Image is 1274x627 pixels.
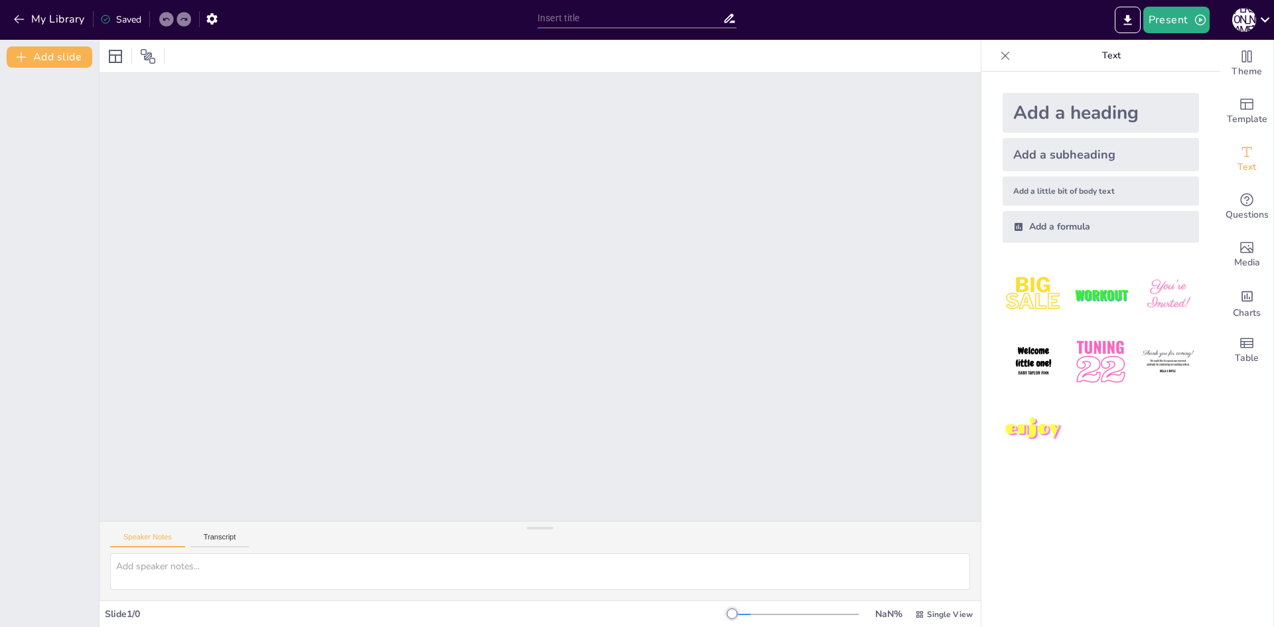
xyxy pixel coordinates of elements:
[1238,160,1256,174] span: Text
[1137,264,1199,326] img: 3.jpeg
[1232,8,1256,32] div: [PERSON_NAME]
[105,608,732,620] div: Slide 1 / 0
[1220,88,1273,135] div: Add ready made slides
[1220,279,1273,326] div: Add charts and graphs
[1220,231,1273,279] div: Add images, graphics, shapes or video
[1070,264,1131,326] img: 2.jpeg
[1003,264,1064,326] img: 1.jpeg
[100,13,141,26] div: Saved
[1220,135,1273,183] div: Add text boxes
[1232,64,1262,79] span: Theme
[1003,399,1064,460] img: 7.jpeg
[1220,40,1273,88] div: Change the overall theme
[1232,7,1256,33] button: [PERSON_NAME]
[1016,40,1207,72] p: Text
[927,609,973,620] span: Single View
[190,533,249,547] button: Transcript
[1143,7,1210,33] button: Present
[1234,255,1260,270] span: Media
[1233,306,1261,320] span: Charts
[1226,208,1269,222] span: Questions
[1003,176,1199,206] div: Add a little bit of body text
[1235,351,1259,366] span: Table
[10,9,90,30] button: My Library
[1003,211,1199,243] div: Add a formula
[1137,331,1199,393] img: 6.jpeg
[537,9,723,28] input: Insert title
[140,48,156,64] span: Position
[1003,93,1199,133] div: Add a heading
[1220,326,1273,374] div: Add a table
[110,533,185,547] button: Speaker Notes
[1115,7,1141,33] button: Export to PowerPoint
[7,46,92,68] button: Add slide
[1070,331,1131,393] img: 5.jpeg
[1227,112,1267,127] span: Template
[1220,183,1273,231] div: Get real-time input from your audience
[1003,138,1199,171] div: Add a subheading
[1003,331,1064,393] img: 4.jpeg
[105,46,126,67] div: Layout
[873,608,904,620] div: NaN %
